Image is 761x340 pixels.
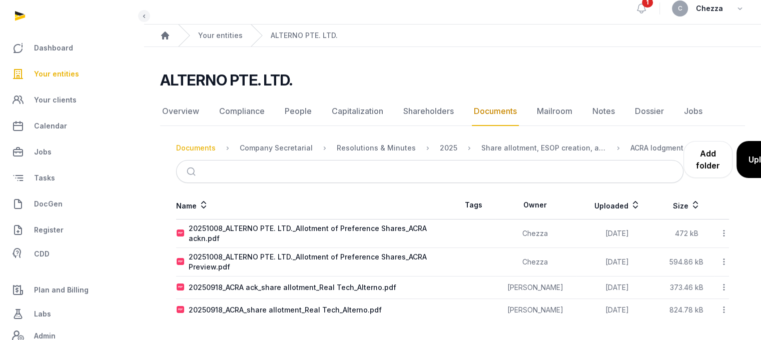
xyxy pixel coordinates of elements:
[495,248,576,276] td: Chezza
[177,258,185,266] img: pdf.svg
[34,172,55,184] span: Tasks
[189,282,396,292] div: 20250918_ACRA ack_share allotment_Real Tech_Alterno.pdf
[34,284,89,296] span: Plan and Billing
[696,2,723,14] span: Chezza
[177,283,185,291] img: pdf.svg
[658,248,714,276] td: 594.86 kB
[440,143,457,153] div: 2025
[34,120,67,132] span: Calendar
[217,97,267,126] a: Compliance
[176,143,216,153] div: Documents
[605,305,629,314] span: [DATE]
[495,276,576,299] td: [PERSON_NAME]
[682,97,704,126] a: Jobs
[453,191,495,219] th: Tags
[678,5,682,11] span: C
[330,97,385,126] a: Capitalization
[683,141,732,178] a: Add folder
[177,306,185,314] img: pdf.svg
[189,223,452,243] div: 20251008_ALTERNO PTE. LTD._Allotment of Preference Shares_ACRA ackn.pdf
[535,97,574,126] a: Mailroom
[189,305,382,315] div: 20250918_ACRA_share allotment_Real Tech_Alterno.pdf
[590,97,617,126] a: Notes
[160,71,292,89] h2: ALTERNO PTE. LTD.
[658,219,714,248] td: 472 kB
[658,276,714,299] td: 373.46 kB
[34,248,50,260] span: CDD
[160,97,745,126] nav: Tabs
[605,283,629,291] span: [DATE]
[176,191,453,219] th: Name
[8,88,136,112] a: Your clients
[144,24,761,47] nav: Breadcrumb
[34,198,63,210] span: DocGen
[8,302,136,326] a: Labs
[8,114,136,138] a: Calendar
[658,191,714,219] th: Size
[630,143,683,153] div: ACRA lodgment
[271,30,338,40] a: ALTERNO PTE. LTD.
[160,97,201,126] a: Overview
[8,62,136,86] a: Your entities
[8,36,136,60] a: Dashboard
[337,143,416,153] div: Resolutions & Minutes
[672,0,688,16] button: C
[198,30,243,40] a: Your entities
[240,143,313,153] div: Company Secretarial
[34,68,79,80] span: Your entities
[34,308,51,320] span: Labs
[176,136,683,160] nav: Breadcrumb
[495,219,576,248] td: Chezza
[8,278,136,302] a: Plan and Billing
[495,299,576,321] td: [PERSON_NAME]
[34,42,73,54] span: Dashboard
[472,97,519,126] a: Documents
[34,224,64,236] span: Register
[605,257,629,266] span: [DATE]
[177,229,185,237] img: pdf.svg
[283,97,314,126] a: People
[8,218,136,242] a: Register
[8,166,136,190] a: Tasks
[576,191,658,219] th: Uploaded
[658,299,714,321] td: 824.78 kB
[181,160,204,182] button: Submit
[481,143,606,153] div: Share allotment, ESOP creation, app of dir
[633,97,666,126] a: Dossier
[605,229,629,237] span: [DATE]
[34,146,52,158] span: Jobs
[189,252,452,272] div: 20251008_ALTERNO PTE. LTD._Allotment of Preference Shares_ACRA Preview.pdf
[8,192,136,216] a: DocGen
[8,140,136,164] a: Jobs
[495,191,576,219] th: Owner
[401,97,456,126] a: Shareholders
[8,244,136,264] a: CDD
[34,94,77,106] span: Your clients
